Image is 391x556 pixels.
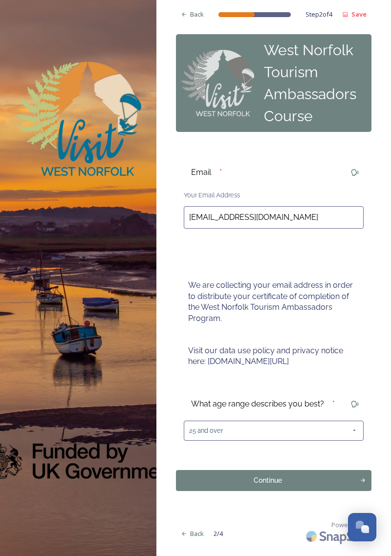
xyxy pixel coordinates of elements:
span: Back [190,10,204,19]
span: Back [190,529,204,538]
img: Step-0_VWN_Logo_for_Panel%20on%20all%20steps.png [181,50,254,116]
div: What age range describes you best? [184,393,331,416]
button: Continue [176,470,371,491]
span: 2 / 4 [214,529,223,538]
strong: Save [351,10,367,19]
div: West Norfolk Tourism Ambassadors Course [264,39,367,127]
span: Your Email Address [184,192,240,199]
p: Visit our data use policy and privacy notice here: [DOMAIN_NAME][URL] [188,345,359,367]
input: email@domain.com [184,206,364,229]
div: Email [184,161,218,184]
button: Open Chat [348,513,376,541]
span: 25 and over [189,426,223,435]
p: We are collecting your email address in order to distribute your certificate of completion of the... [188,280,359,324]
div: Continue [181,475,355,486]
span: Step 2 of 4 [305,10,332,19]
img: SnapSea Logo [303,525,371,548]
span: Powered by [331,520,367,530]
